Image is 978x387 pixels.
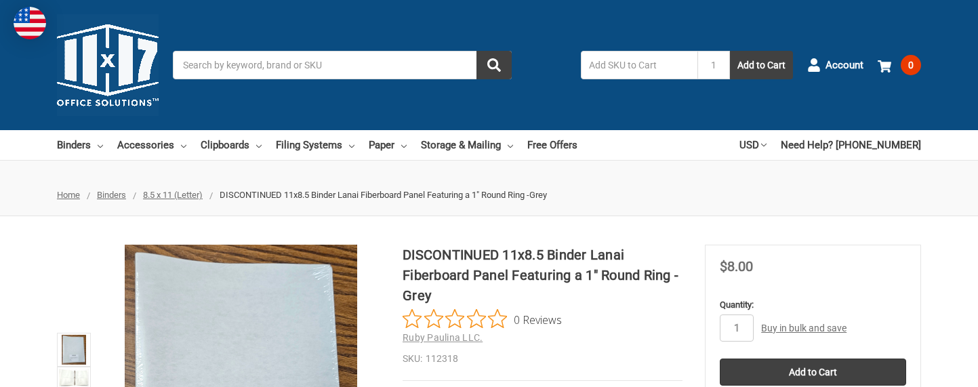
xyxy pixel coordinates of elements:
[97,190,126,200] a: Binders
[807,47,863,83] a: Account
[781,130,921,160] a: Need Help? [PHONE_NUMBER]
[403,352,422,366] dt: SKU:
[57,190,80,200] a: Home
[201,130,262,160] a: Clipboards
[117,130,186,160] a: Accessories
[421,130,513,160] a: Storage & Mailing
[739,130,767,160] a: USD
[720,258,753,274] span: $8.00
[220,190,547,200] span: DISCONTINUED 11x8.5 Binder Lanai Fiberboard Panel Featuring a 1" Round Ring -Grey
[276,130,354,160] a: Filing Systems
[514,309,562,329] span: 0 Reviews
[403,245,682,306] h1: DISCONTINUED 11x8.5 Binder Lanai Fiberboard Panel Featuring a 1" Round Ring -Grey
[901,55,921,75] span: 0
[143,190,203,200] a: 8.5 x 11 (Letter)
[527,130,577,160] a: Free Offers
[14,7,46,39] img: duty and tax information for United States
[173,51,512,79] input: Search by keyword, brand or SKU
[581,51,697,79] input: Add SKU to Cart
[62,335,87,365] img: 11x8.5 Binder Lanai Fiberboard Panel Featuring a 1" Round Ring -Grey
[57,14,159,116] img: 11x17.com
[59,369,89,386] img: DISCONTINUED 11x8.5 Binder Lanai Fiberboard Panel Featuring a 1" Round Ring -Grey
[403,332,483,343] a: Ruby Paulina LLC.
[730,51,793,79] button: Add to Cart
[57,130,103,160] a: Binders
[403,352,682,366] dd: 112318
[878,47,921,83] a: 0
[403,309,562,329] button: Rated 0 out of 5 stars from 0 reviews. Jump to reviews.
[826,58,863,73] span: Account
[369,130,407,160] a: Paper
